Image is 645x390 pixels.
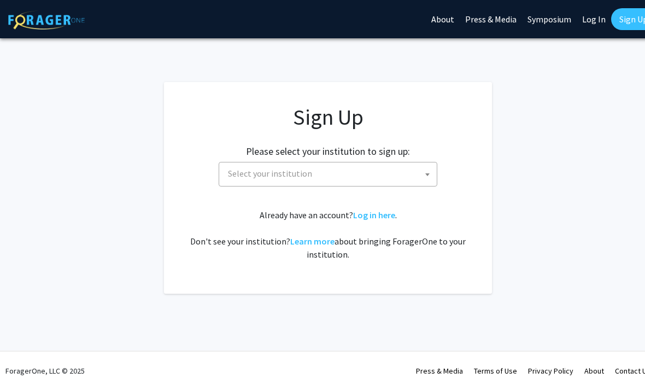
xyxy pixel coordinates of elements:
[584,366,604,376] a: About
[474,366,517,376] a: Terms of Use
[528,366,573,376] a: Privacy Policy
[224,162,437,185] span: Select your institution
[246,145,410,158] h2: Please select your institution to sign up:
[219,162,437,187] span: Select your institution
[290,236,335,247] a: Learn more about bringing ForagerOne to your institution
[8,10,85,30] img: ForagerOne Logo
[186,208,470,261] div: Already have an account? . Don't see your institution? about bringing ForagerOne to your institut...
[8,341,46,382] iframe: Chat
[416,366,463,376] a: Press & Media
[186,104,470,130] h1: Sign Up
[5,352,85,390] div: ForagerOne, LLC © 2025
[353,209,395,220] a: Log in here
[228,168,312,179] span: Select your institution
